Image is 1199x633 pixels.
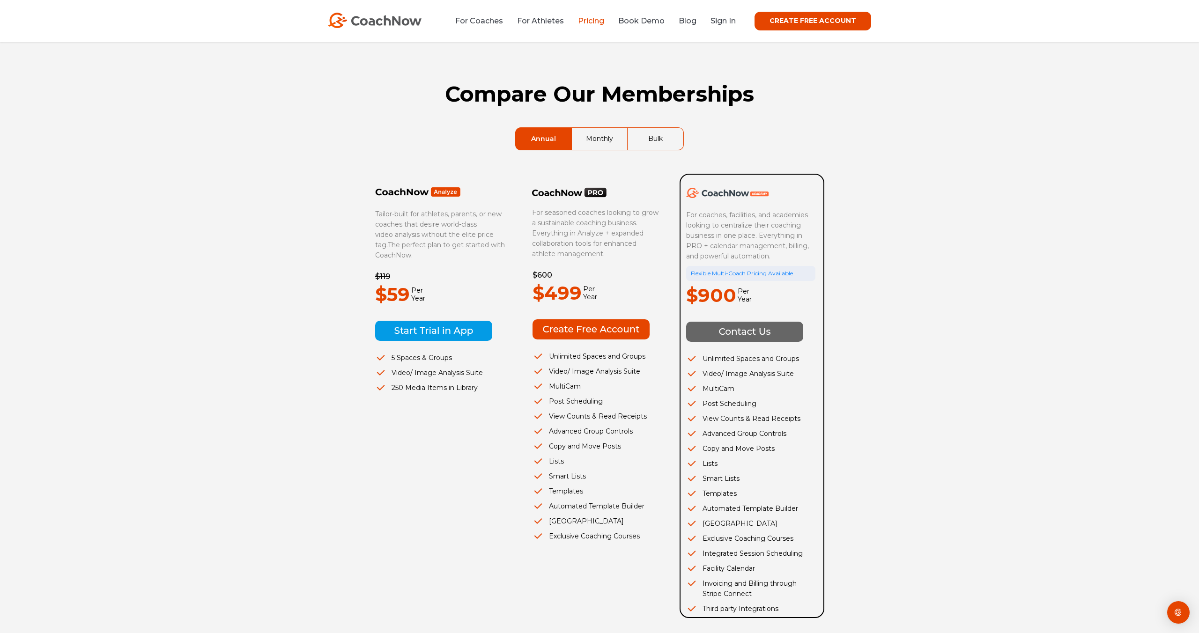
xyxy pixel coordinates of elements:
p: $900 [686,281,736,310]
li: Integrated Session Scheduling [686,548,815,559]
span: Per Year [736,287,752,303]
a: Annual [516,128,571,150]
li: Copy and Move Posts [686,443,815,454]
p: For seasoned coaches looking to grow a sustainable coaching business. Everything in Analyze + exp... [532,207,661,259]
img: CoachNow Academy Logo [686,188,769,198]
li: Templates [686,488,815,499]
img: Start Trial in App [375,321,492,341]
li: View Counts & Read Receipts [686,413,815,424]
li: Lists [686,458,815,469]
del: $600 [533,271,552,280]
div: Flexible Multi-Coach Pricing Available [686,266,815,281]
li: Automated Template Builder [686,503,815,514]
li: Video/ Image Analysis Suite [533,366,662,376]
li: MultiCam [533,381,662,391]
li: Copy and Move Posts [533,441,662,451]
li: Exclusive Coaching Courses [533,531,662,541]
a: For Coaches [455,16,503,25]
a: Sign In [711,16,736,25]
li: Video/ Image Analysis Suite [375,368,505,378]
a: Book Demo [618,16,665,25]
li: Third party Integrations [686,604,815,614]
img: Frame [375,187,461,197]
li: View Counts & Read Receipts [533,411,662,421]
li: 5 Spaces & Groups [375,353,505,363]
a: CREATE FREE ACCOUNT [755,12,871,30]
p: $499 [533,279,582,308]
li: Video/ Image Analysis Suite [686,368,815,379]
li: [GEOGRAPHIC_DATA] [686,518,815,529]
li: Invoicing and Billing through Stripe Connect [686,578,815,599]
li: Post Scheduling [533,396,662,406]
div: Open Intercom Messenger [1167,601,1190,624]
li: Post Scheduling [686,398,815,409]
img: Contact Us [686,322,803,342]
li: Unlimited Spaces and Groups [686,353,815,364]
li: Lists [533,456,662,466]
span: Tailor-built for athletes, parents, or new coaches that desire world-class video analysis without... [375,210,502,249]
a: Pricing [578,16,604,25]
li: MultiCam [686,383,815,394]
span: For coaches, facilities, and academies looking to centralize their coaching business in one place... [686,211,811,260]
h1: Compare Our Memberships [375,81,824,107]
del: $119 [375,272,390,281]
li: [GEOGRAPHIC_DATA] [533,516,662,526]
span: Per Year [582,285,597,301]
img: CoachNow PRO Logo Black [532,187,607,198]
li: Facility Calendar [686,563,815,574]
li: Smart Lists [686,473,815,484]
li: Advanced Group Controls [686,428,815,439]
li: Exclusive Coaching Courses [686,533,815,544]
span: Per Year [410,287,425,302]
li: Unlimited Spaces and Groups [533,351,662,361]
a: Blog [679,16,696,25]
img: Create Free Account [533,319,650,339]
a: For Athletes [517,16,564,25]
a: Monthly [572,128,627,150]
li: 250 Media Items in Library [375,383,505,393]
li: Automated Template Builder [533,501,662,511]
li: Smart Lists [533,471,662,481]
img: CoachNow Logo [328,13,422,28]
li: Templates [533,486,662,496]
li: Advanced Group Controls [533,426,662,436]
p: $59 [375,280,410,309]
a: Bulk [628,128,683,150]
span: The perfect plan to get started with CoachNow. [375,241,505,259]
